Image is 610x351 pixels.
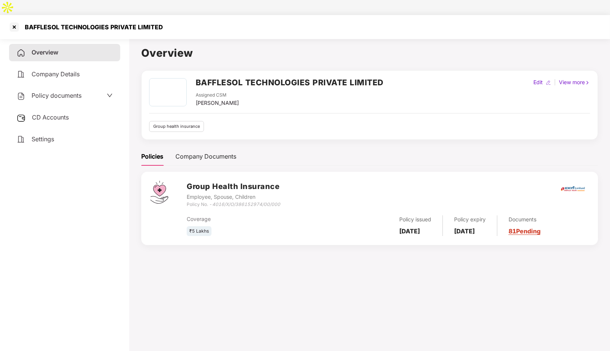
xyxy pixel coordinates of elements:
[17,92,26,101] img: svg+xml;base64,PHN2ZyB4bWxucz0iaHR0cDovL3d3dy53My5vcmcvMjAwMC9zdmciIHdpZHRoPSIyNCIgaGVpZ2h0PSIyNC...
[196,76,384,89] h2: BAFFLESOL TECHNOLOGIES PRIVATE LIMITED
[399,227,420,235] b: [DATE]
[32,92,82,99] span: Policy documents
[150,181,168,204] img: svg+xml;base64,PHN2ZyB4bWxucz0iaHR0cDovL3d3dy53My5vcmcvMjAwMC9zdmciIHdpZHRoPSI0Ny43MTQiIGhlaWdodD...
[399,215,431,224] div: Policy issued
[141,152,163,161] div: Policies
[32,70,80,78] span: Company Details
[509,215,541,224] div: Documents
[187,181,280,192] h3: Group Health Insurance
[196,92,239,99] div: Assigned CSM
[32,48,58,56] span: Overview
[32,113,69,121] span: CD Accounts
[32,135,54,143] span: Settings
[546,80,551,85] img: editIcon
[187,215,321,223] div: Coverage
[17,48,26,57] img: svg+xml;base64,PHN2ZyB4bWxucz0iaHR0cDovL3d3dy53My5vcmcvMjAwMC9zdmciIHdpZHRoPSIyNCIgaGVpZ2h0PSIyNC...
[187,201,280,208] div: Policy No. -
[212,201,280,207] i: 4016/X/O/386152974/00/000
[141,45,598,61] h1: Overview
[454,227,475,235] b: [DATE]
[149,121,204,132] div: Group health insurance
[557,78,592,86] div: View more
[532,78,544,86] div: Edit
[585,80,590,85] img: rightIcon
[175,152,236,161] div: Company Documents
[454,215,486,224] div: Policy expiry
[187,226,211,236] div: ₹5 Lakhs
[187,193,280,201] div: Employee, Spouse, Children
[509,227,541,235] a: 81 Pending
[17,70,26,79] img: svg+xml;base64,PHN2ZyB4bWxucz0iaHR0cDovL3d3dy53My5vcmcvMjAwMC9zdmciIHdpZHRoPSIyNCIgaGVpZ2h0PSIyNC...
[196,99,239,107] div: [PERSON_NAME]
[559,184,586,194] img: icici.png
[17,113,26,123] img: svg+xml;base64,PHN2ZyB3aWR0aD0iMjUiIGhlaWdodD0iMjQiIHZpZXdCb3g9IjAgMCAyNSAyNCIgZmlsbD0ibm9uZSIgeG...
[20,23,163,31] div: BAFFLESOL TECHNOLOGIES PRIVATE LIMITED
[553,78,557,86] div: |
[17,135,26,144] img: svg+xml;base64,PHN2ZyB4bWxucz0iaHR0cDovL3d3dy53My5vcmcvMjAwMC9zdmciIHdpZHRoPSIyNCIgaGVpZ2h0PSIyNC...
[107,92,113,98] span: down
